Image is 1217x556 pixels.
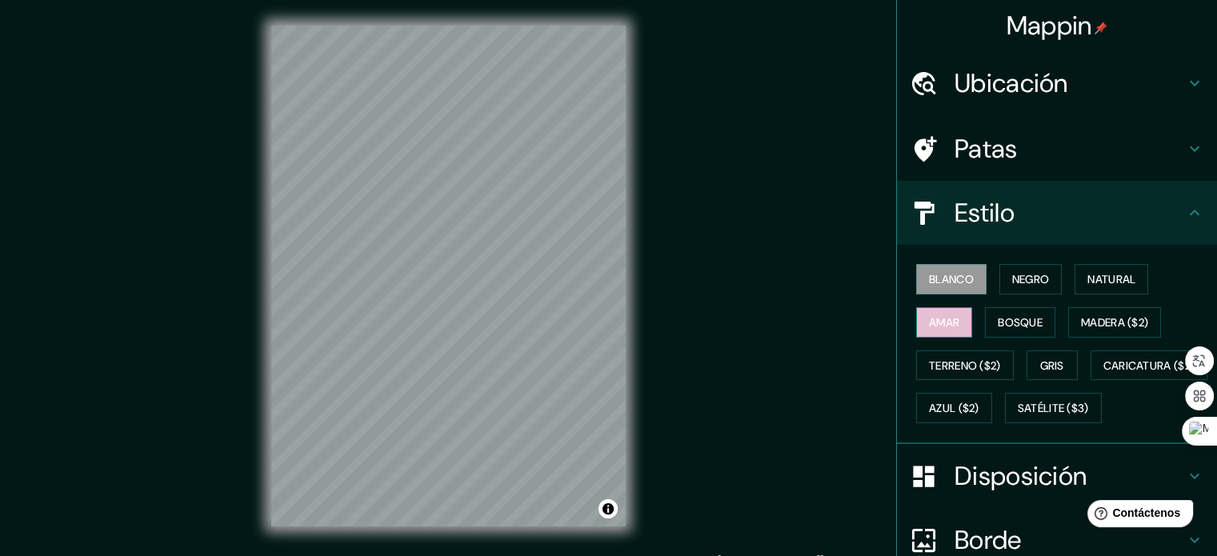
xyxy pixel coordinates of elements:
font: Patas [955,132,1018,166]
button: Caricatura ($2) [1091,350,1208,381]
font: Mappin [1007,9,1092,42]
div: Patas [897,117,1217,181]
button: Madera ($2) [1068,307,1161,338]
font: Negro [1012,272,1050,286]
font: Bosque [998,315,1043,330]
font: Estilo [955,196,1015,230]
font: Azul ($2) [929,402,979,416]
font: Natural [1087,272,1135,286]
font: Terreno ($2) [929,358,1001,373]
iframe: Lanzador de widgets de ayuda [1075,494,1199,538]
div: Ubicación [897,51,1217,115]
button: Negro [999,264,1063,294]
font: Gris [1040,358,1064,373]
button: Bosque [985,307,1055,338]
canvas: Mapa [271,26,626,526]
img: pin-icon.png [1095,22,1107,34]
font: Caricatura ($2) [1103,358,1195,373]
font: Amar [929,315,959,330]
button: Satélite ($3) [1005,393,1102,423]
button: Gris [1027,350,1078,381]
button: Amar [916,307,972,338]
button: Natural [1075,264,1148,294]
button: Azul ($2) [916,393,992,423]
font: Disposición [955,459,1087,493]
button: Activar o desactivar atribución [598,499,618,518]
font: Blanco [929,272,974,286]
font: Ubicación [955,66,1068,100]
div: Estilo [897,181,1217,245]
div: Disposición [897,444,1217,508]
font: Madera ($2) [1081,315,1148,330]
button: Blanco [916,264,987,294]
font: Satélite ($3) [1018,402,1089,416]
button: Terreno ($2) [916,350,1014,381]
